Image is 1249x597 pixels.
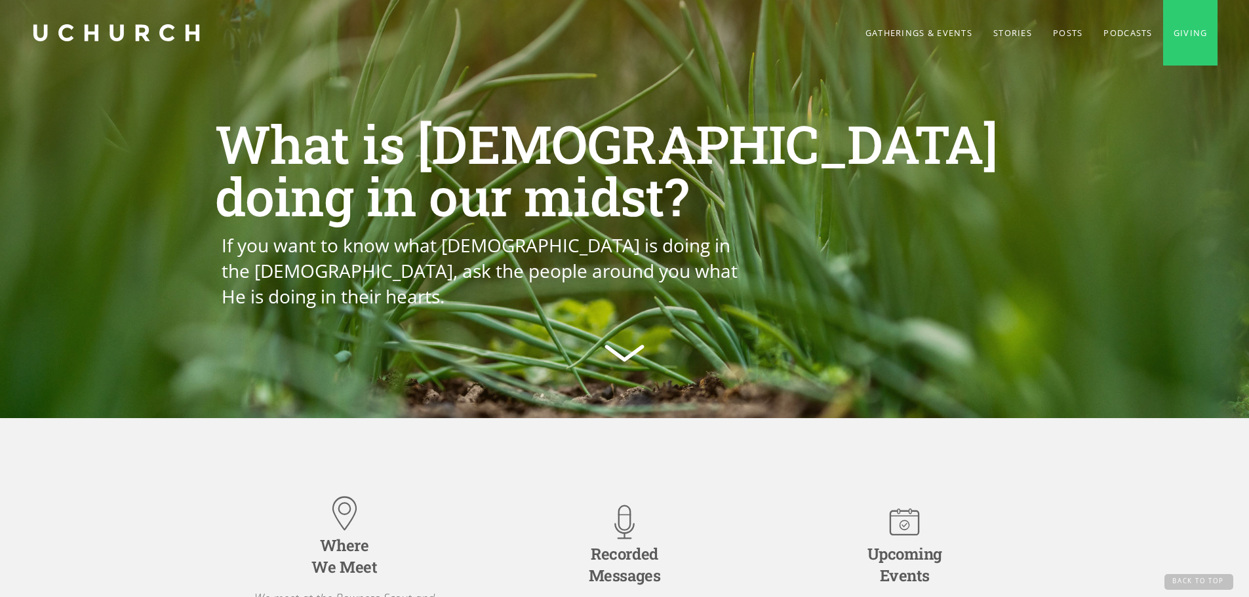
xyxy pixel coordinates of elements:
p: If you want to know what [DEMOGRAPHIC_DATA] is doing in the [DEMOGRAPHIC_DATA], ask the people ar... [222,233,755,310]
a: Back to Top [1164,574,1234,590]
div: Upcoming Events [867,543,942,587]
h1: What is [DEMOGRAPHIC_DATA] doing in our midst? [215,117,1035,222]
div: Recorded Messages [589,543,660,587]
div: Where We Meet [311,535,378,579]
